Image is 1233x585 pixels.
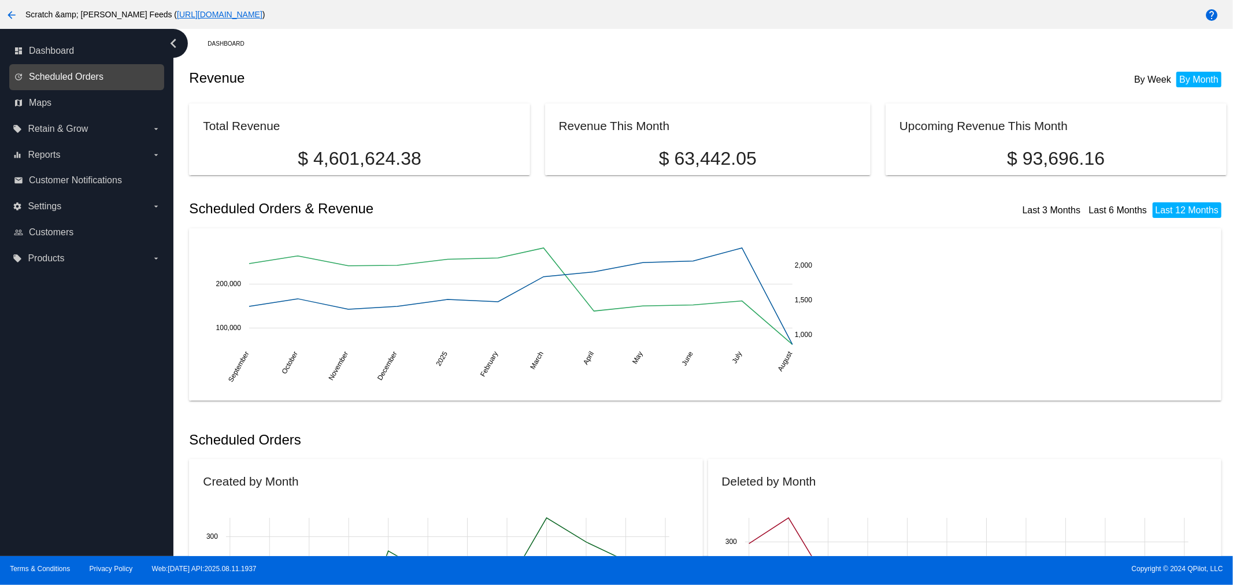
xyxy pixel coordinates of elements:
text: 2,000 [795,261,812,269]
h2: Total Revenue [203,119,280,132]
i: map [14,98,23,108]
span: Copyright © 2024 QPilot, LLC [627,565,1223,573]
a: Dashboard [208,35,254,53]
a: Terms & Conditions [10,565,70,573]
h2: Created by Month [203,475,298,488]
span: Customer Notifications [29,175,122,186]
a: Privacy Policy [90,565,133,573]
a: email Customer Notifications [14,171,161,190]
text: March [529,350,546,371]
text: August [776,350,794,373]
p: $ 4,601,624.38 [203,148,516,169]
i: arrow_drop_down [151,254,161,263]
i: local_offer [13,254,22,263]
h2: Scheduled Orders [189,432,708,448]
span: Settings [28,201,61,212]
text: July [731,350,744,364]
a: Last 6 Months [1089,205,1147,215]
a: update Scheduled Orders [14,68,161,86]
span: Dashboard [29,46,74,56]
text: February [479,350,500,378]
h2: Revenue This Month [559,119,670,132]
text: 300 [725,538,736,546]
a: Last 3 Months [1023,205,1081,215]
h2: Deleted by Month [722,475,816,488]
p: $ 93,696.16 [899,148,1212,169]
a: people_outline Customers [14,223,161,242]
p: $ 63,442.05 [559,148,857,169]
i: people_outline [14,228,23,237]
text: October [280,350,299,375]
text: June [680,350,695,367]
text: 200,000 [216,280,242,288]
mat-icon: arrow_back [5,8,18,22]
a: Last 12 Months [1156,205,1219,215]
text: December [376,350,399,382]
i: settings [13,202,22,211]
mat-icon: help [1205,8,1219,22]
i: arrow_drop_down [151,202,161,211]
text: 300 [206,533,218,541]
text: 1,000 [795,330,812,338]
i: update [14,72,23,82]
li: By Week [1131,72,1174,87]
span: Customers [29,227,73,238]
text: November [327,350,350,382]
h2: Upcoming Revenue This Month [899,119,1068,132]
text: April [582,350,596,366]
i: dashboard [14,46,23,55]
i: email [14,176,23,185]
text: September [227,350,251,383]
a: map Maps [14,94,161,112]
i: local_offer [13,124,22,134]
span: Reports [28,150,60,160]
i: chevron_left [164,34,183,53]
span: Retain & Grow [28,124,88,134]
text: 100,000 [216,324,242,332]
span: Maps [29,98,51,108]
a: dashboard Dashboard [14,42,161,60]
span: Scratch &amp; [PERSON_NAME] Feeds ( ) [25,10,265,19]
h2: Revenue [189,70,708,86]
i: arrow_drop_down [151,124,161,134]
h2: Scheduled Orders & Revenue [189,201,708,217]
text: May [631,350,645,365]
span: Products [28,253,64,264]
li: By Month [1176,72,1221,87]
i: equalizer [13,150,22,160]
a: [URL][DOMAIN_NAME] [177,10,262,19]
a: Web:[DATE] API:2025.08.11.1937 [152,565,257,573]
span: Scheduled Orders [29,72,103,82]
text: 2025 [435,350,450,367]
text: 1,500 [795,296,812,304]
i: arrow_drop_down [151,150,161,160]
